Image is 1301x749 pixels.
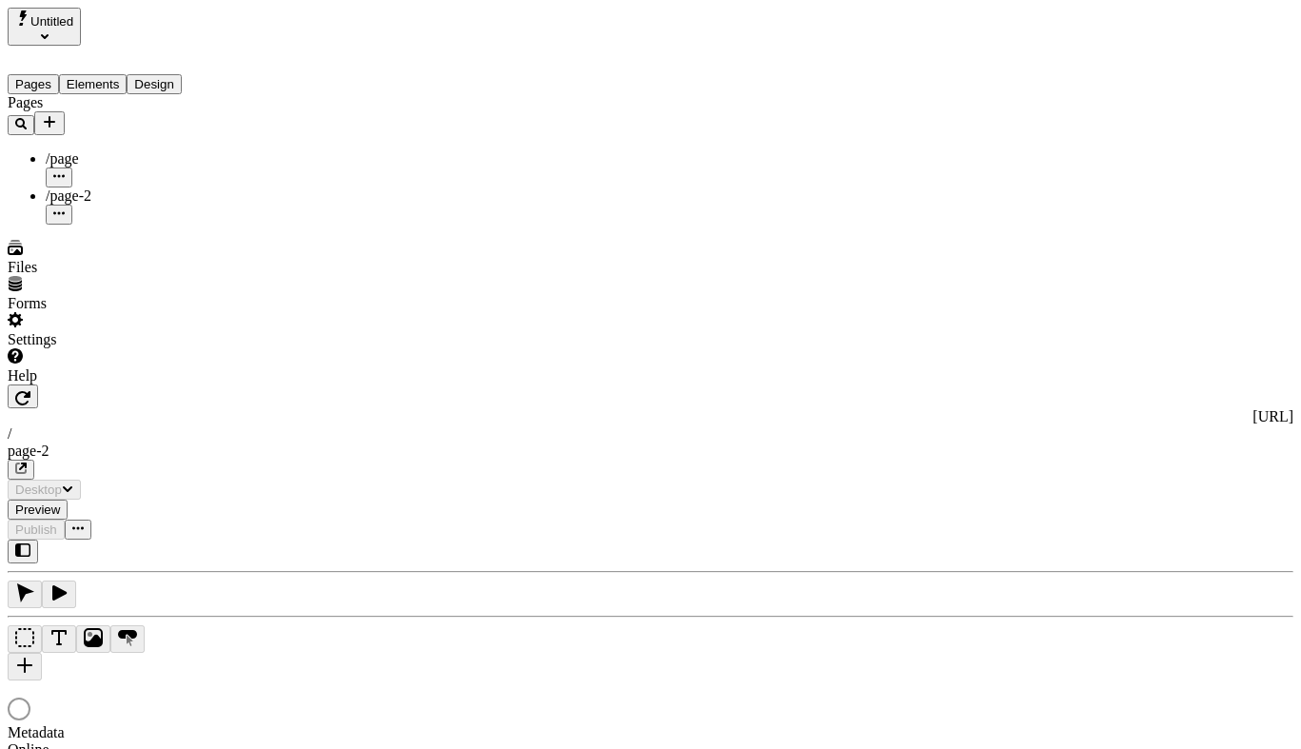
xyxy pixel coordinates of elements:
[8,331,236,348] div: Settings
[46,187,91,204] span: /page-2
[15,483,62,497] span: Desktop
[8,625,42,653] button: Box
[8,408,1293,425] div: [URL]
[8,425,1293,443] div: /
[110,625,145,653] button: Button
[8,367,236,384] div: Help
[59,74,128,94] button: Elements
[15,503,60,517] span: Preview
[8,520,65,540] button: Publish
[8,480,81,500] button: Desktop
[8,500,68,520] button: Preview
[8,724,236,741] div: Metadata
[76,625,110,653] button: Image
[30,14,73,29] span: Untitled
[8,74,59,94] button: Pages
[8,295,236,312] div: Forms
[15,522,57,537] span: Publish
[127,74,182,94] button: Design
[42,625,76,653] button: Text
[46,150,79,167] span: /page
[8,443,1293,460] div: page-2
[8,8,81,46] button: Select site
[8,94,236,111] div: Pages
[34,111,65,135] button: Add new
[8,259,236,276] div: Files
